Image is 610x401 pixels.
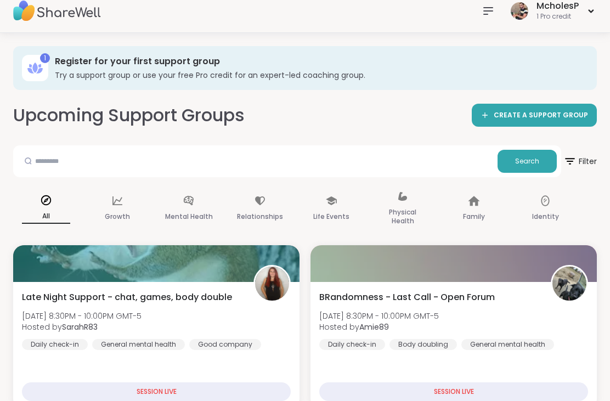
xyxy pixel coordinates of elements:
div: General mental health [92,339,185,350]
p: Relationships [237,210,283,223]
button: Search [498,150,557,173]
span: Filter [563,148,597,174]
p: Life Events [313,210,349,223]
div: SESSION LIVE [319,382,588,401]
h3: Register for your first support group [55,55,581,67]
span: CREATE A SUPPORT GROUP [494,111,588,120]
p: Mental Health [165,210,213,223]
div: Daily check-in [22,339,88,350]
span: Late Night Support - chat, games, body double [22,291,232,304]
div: 1 [40,53,50,63]
h2: Upcoming Support Groups [13,103,245,128]
div: General mental health [461,339,554,350]
span: [DATE] 8:30PM - 10:00PM GMT-5 [319,310,439,321]
p: Identity [532,210,559,223]
div: SESSION LIVE [22,382,291,401]
img: McholesP [511,2,528,20]
b: Amie89 [359,321,389,332]
div: Good company [189,339,261,350]
span: [DATE] 8:30PM - 10:00PM GMT-5 [22,310,142,321]
img: Amie89 [552,267,586,301]
h3: Try a support group or use your free Pro credit for an expert-led coaching group. [55,70,581,81]
button: Filter [563,145,597,177]
p: All [22,210,70,224]
span: BRandomness - Last Call - Open Forum [319,291,495,304]
p: Physical Health [379,206,427,228]
span: Hosted by [319,321,439,332]
span: Hosted by [22,321,142,332]
p: Growth [105,210,130,223]
img: SarahR83 [255,267,289,301]
div: 1 Pro credit [536,12,579,21]
div: Body doubling [389,339,457,350]
p: Family [463,210,485,223]
b: SarahR83 [62,321,98,332]
a: CREATE A SUPPORT GROUP [472,104,597,127]
div: Daily check-in [319,339,385,350]
span: Search [515,156,539,166]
